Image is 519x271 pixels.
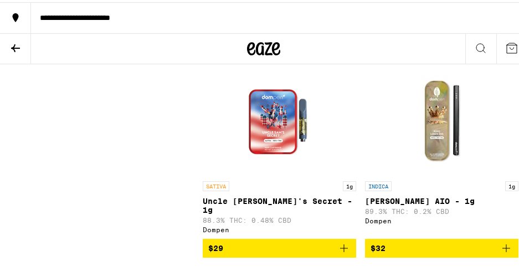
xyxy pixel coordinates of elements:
[203,224,356,231] div: Dompen
[224,63,335,173] img: Dompen - Uncle Sam's Secret - 1g
[203,237,356,255] button: Add to bag
[203,214,356,222] p: 88.3% THC: 0.48% CBD
[7,8,80,17] span: Hi. Need any help?
[203,179,229,189] p: SATIVA
[365,195,518,203] p: [PERSON_NAME] AIO - 1g
[365,63,518,237] a: Open page for King Louis XIII AIO - 1g from Dompen
[365,237,518,255] button: Add to bag
[203,63,356,237] a: Open page for Uncle Sam's Secret - 1g from Dompen
[203,195,356,212] p: Uncle [PERSON_NAME]'s Secret - 1g
[365,179,392,189] p: INDICA
[365,206,518,213] p: 89.3% THC: 0.2% CBD
[208,242,223,250] span: $29
[365,215,518,222] div: Dompen
[371,242,386,250] span: $32
[343,179,356,189] p: 1g
[387,63,497,173] img: Dompen - King Louis XIII AIO - 1g
[505,179,518,189] p: 1g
